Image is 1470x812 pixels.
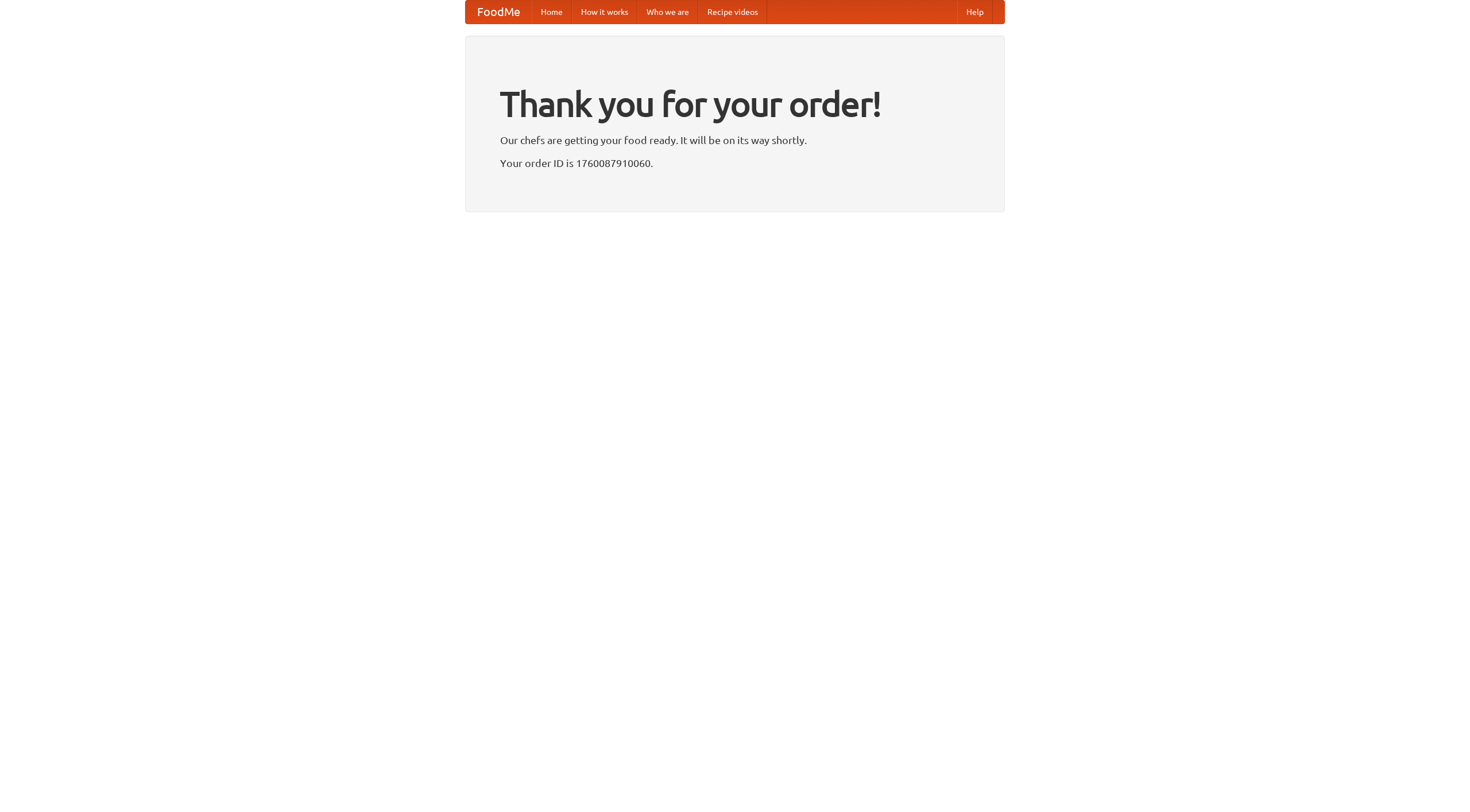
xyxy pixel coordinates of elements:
p: Your order ID is 1760087910060. [500,154,970,172]
a: Home [532,1,572,24]
a: Help [957,1,993,24]
p: Our chefs are getting your food ready. It will be on its way shortly. [500,131,970,149]
a: FoodMe [466,1,532,24]
a: Recipe videos [698,1,767,24]
a: How it works [572,1,637,24]
h1: Thank you for your order! [500,76,970,131]
a: Who we are [637,1,698,24]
